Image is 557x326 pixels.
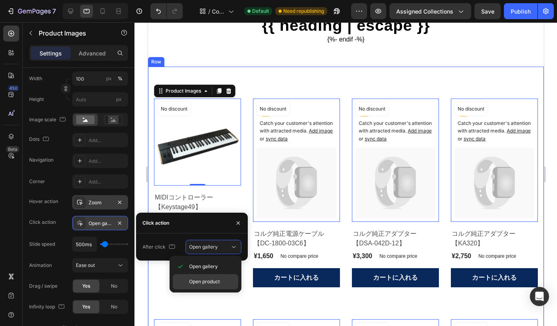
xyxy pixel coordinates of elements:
span: Add image [260,105,284,111]
div: カートに入れる [126,251,171,260]
p: Settings [40,49,62,57]
span: Collection Page Main [212,7,225,16]
p: Product Images [39,28,107,38]
span: No [111,283,117,290]
span: Add image [161,105,185,111]
div: Add... [89,137,126,144]
span: Ease out [76,262,95,268]
span: No [111,303,117,310]
button: % [104,74,114,83]
p: No discount [112,83,138,90]
span: px [116,96,122,102]
label: Width [29,75,42,82]
div: Hover action [29,198,58,205]
div: Slide speed [29,241,55,248]
span: Save [481,8,494,15]
span: Need republishing [283,8,324,15]
button: Assigned Collections [389,3,471,19]
p: Advanced [79,49,106,57]
iframe: Design area [148,22,544,326]
span: Add image [359,105,383,111]
div: Image scale [29,115,67,125]
button: Save [474,3,501,19]
h2: コルグ純正アダプター【DSA-042D-12】 [204,206,291,227]
input: Auto [73,237,97,251]
div: カートに入れる [225,251,270,260]
input: px% [72,71,128,86]
h2: コルグ純正電源ケーブル【DC-1800-03C6】 [105,206,192,227]
div: Click action [142,219,169,227]
button: 7 [3,3,59,19]
span: Yes [82,303,90,310]
span: Yes [82,283,90,290]
button: カートに入れる [105,246,192,265]
p: 7 [52,6,56,16]
div: Row [2,36,15,43]
p: No discount [310,83,336,90]
div: Undo/Redo [150,3,183,19]
span: or [112,113,140,119]
div: Add... [89,178,126,186]
div: Add... [89,158,126,165]
div: ¥2,750 [303,228,324,239]
button: Publish [504,3,537,19]
div: カートに入れる [324,251,369,260]
button: Ease out [72,258,128,273]
div: Click action [29,219,56,226]
label: Height [29,96,44,103]
button: カートに入れる [303,246,390,265]
div: Open Intercom Messenger [530,287,549,306]
div: % [118,75,122,82]
span: Open product [189,278,220,285]
div: Open gallery [89,220,112,227]
span: sync data [217,113,239,119]
div: Infinity loop [29,302,66,312]
div: Animation [29,262,52,269]
span: Default [252,8,269,15]
span: Open gallery [189,244,218,250]
span: sync data [316,113,338,119]
button: Open gallery [186,240,241,254]
div: After click [142,242,177,253]
p: No discount [211,83,237,90]
div: ¥3,300 [204,228,225,239]
span: or [211,113,239,119]
span: / [208,7,210,16]
input: px [72,92,128,107]
button: px [115,74,125,83]
div: Zoom [89,199,112,206]
div: Dots [29,134,51,145]
div: Corner [29,178,45,185]
p: No compare price [231,231,269,236]
div: ¥1,650 [105,228,126,239]
div: Navigation [29,156,53,164]
p: Catch your customer's attention with attracted media. [310,97,383,121]
span: sync data [118,113,140,119]
div: px [106,75,112,82]
p: No compare price [330,231,368,236]
div: Publish [511,7,531,16]
span: Assigned Collections [396,7,453,16]
span: or [310,113,338,119]
div: Beta [6,146,19,152]
p: No compare price [132,231,170,236]
div: 450 [8,85,19,91]
span: Open gallery [189,263,218,270]
button: カートに入れる [204,246,291,265]
p: Catch your customer's attention with attracted media. [211,97,284,121]
div: Drag / swipe [29,283,57,290]
h2: コルグ純正アダプター【KA320】 [303,206,390,227]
